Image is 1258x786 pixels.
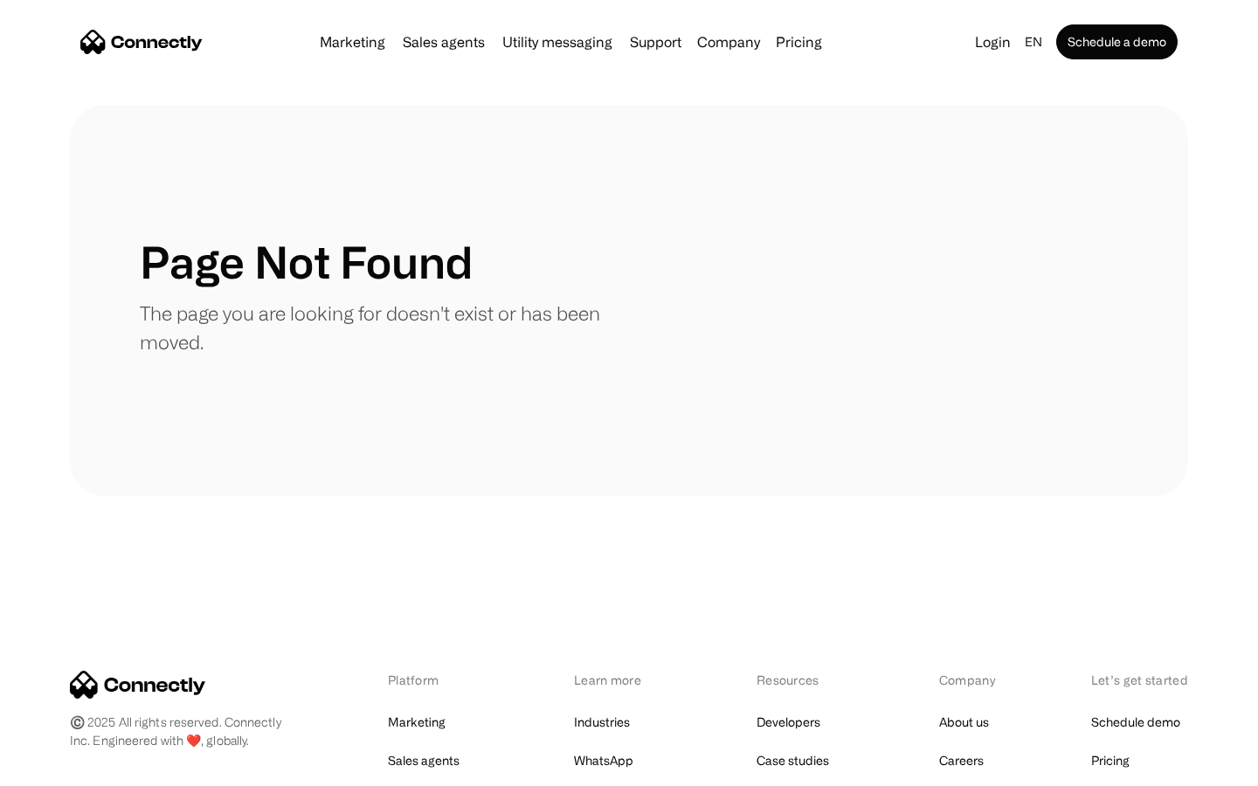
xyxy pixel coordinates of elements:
[692,30,765,54] div: Company
[769,35,829,49] a: Pricing
[35,755,105,780] ul: Language list
[939,671,1000,689] div: Company
[574,748,633,773] a: WhatsApp
[1091,671,1188,689] div: Let’s get started
[388,671,483,689] div: Platform
[623,35,688,49] a: Support
[757,710,820,734] a: Developers
[574,671,666,689] div: Learn more
[140,236,473,288] h1: Page Not Found
[1091,748,1130,773] a: Pricing
[388,710,446,734] a: Marketing
[757,748,829,773] a: Case studies
[757,671,848,689] div: Resources
[388,748,460,773] a: Sales agents
[1018,30,1053,54] div: en
[1091,710,1180,734] a: Schedule demo
[574,710,630,734] a: Industries
[697,30,760,54] div: Company
[140,299,629,356] p: The page you are looking for doesn't exist or has been moved.
[17,754,105,780] aside: Language selected: English
[80,29,203,55] a: home
[1025,30,1042,54] div: en
[939,748,984,773] a: Careers
[1056,24,1178,59] a: Schedule a demo
[939,710,989,734] a: About us
[396,35,492,49] a: Sales agents
[313,35,392,49] a: Marketing
[968,30,1018,54] a: Login
[495,35,619,49] a: Utility messaging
